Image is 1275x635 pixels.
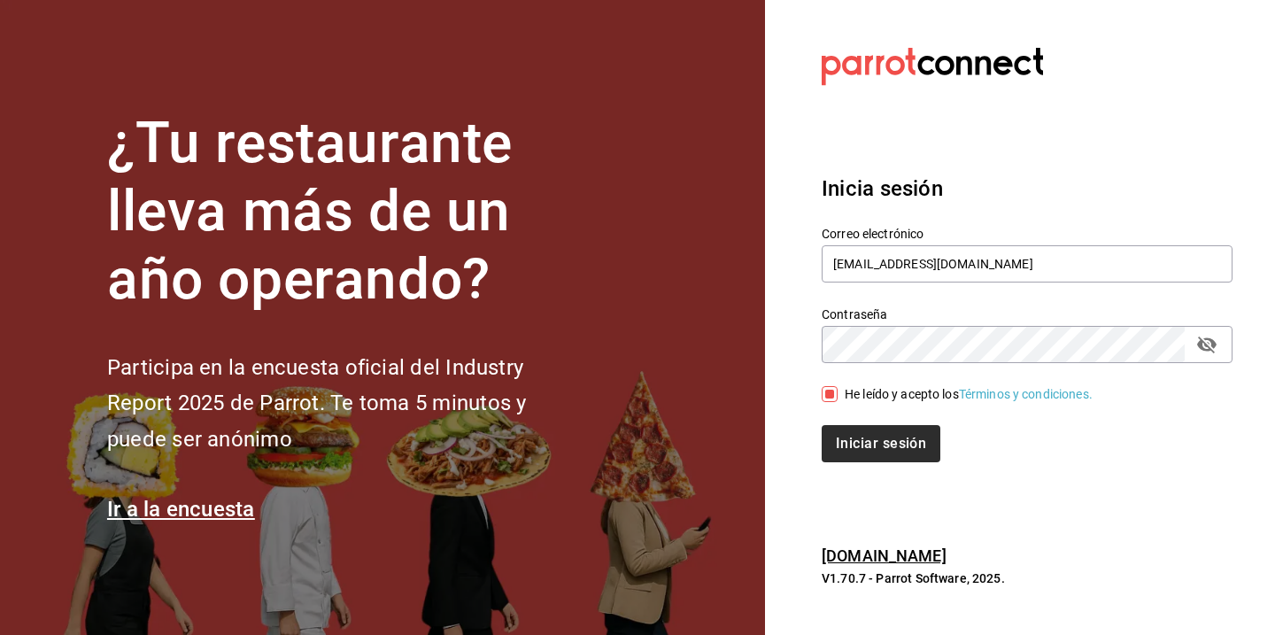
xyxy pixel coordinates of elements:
[822,245,1232,283] input: Ingresa tu correo electrónico
[822,569,1232,587] p: V1.70.7 - Parrot Software, 2025.
[107,350,585,458] h2: Participa en la encuesta oficial del Industry Report 2025 de Parrot. Te toma 5 minutos y puede se...
[822,228,1232,240] label: Correo electrónico
[822,425,940,462] button: Iniciar sesión
[107,110,585,314] h1: ¿Tu restaurante lleva más de un año operando?
[822,308,1232,321] label: Contraseña
[959,387,1093,401] a: Términos y condiciones.
[1192,329,1222,360] button: passwordField
[822,546,947,565] a: [DOMAIN_NAME]
[845,385,1093,404] div: He leído y acepto los
[107,497,255,522] a: Ir a la encuesta
[822,173,1232,205] h3: Inicia sesión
